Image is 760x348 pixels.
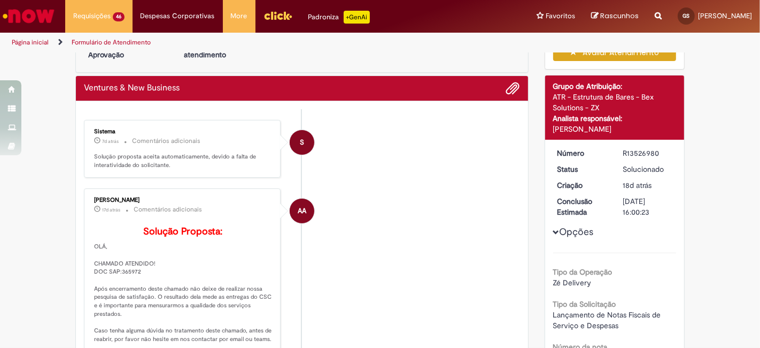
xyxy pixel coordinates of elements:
[300,130,304,155] span: S
[506,81,520,95] button: Adicionar anexos
[553,310,663,330] span: Lançamento de Notas Fiscais de Serviço e Despesas
[141,11,215,21] span: Despesas Corporativas
[102,207,120,213] span: 17d atrás
[298,198,306,224] span: AA
[683,12,690,19] span: GS
[549,164,615,175] dt: Status
[12,38,49,47] a: Página inicial
[73,11,111,21] span: Requisições
[549,180,615,191] dt: Criação
[549,196,615,217] dt: Conclusão Estimada
[113,12,125,21] span: 46
[94,153,272,169] p: Solução proposta aceita automaticamente, devido a falta de interatividade do solicitante.
[553,267,612,277] b: Tipo da Operação
[263,7,292,24] img: click_logo_yellow_360x200.png
[94,128,272,135] div: Sistema
[290,130,314,155] div: System
[308,11,370,24] div: Padroniza
[623,180,652,190] span: 18d atrás
[102,138,119,145] time: 22/09/2025 16:00:23
[94,197,272,203] div: [PERSON_NAME]
[553,81,677,92] div: Grupo de Atribuição:
[553,124,677,134] div: [PERSON_NAME]
[143,225,222,238] b: Solução Proposta:
[134,205,202,214] small: Comentários adicionais
[231,11,247,21] span: More
[553,278,592,288] span: Zé Delivery
[546,11,575,21] span: Favoritos
[72,38,151,47] a: Formulário de Atendimento
[623,180,672,191] div: 12/09/2025 10:39:49
[84,84,180,93] h2: Ventures & New Business Histórico de tíquete
[600,11,639,21] span: Rascunhos
[591,11,639,21] a: Rascunhos
[1,5,56,27] img: ServiceNow
[344,11,370,24] p: +GenAi
[553,44,677,61] button: Avaliar Atendimento
[553,299,616,309] b: Tipo da Solicitação
[623,196,672,217] div: [DATE] 16:00:23
[290,199,314,223] div: Adriana Abdalla
[102,207,120,213] time: 12/09/2025 15:08:58
[8,33,499,52] ul: Trilhas de página
[549,148,615,158] dt: Número
[698,11,752,20] span: [PERSON_NAME]
[102,138,119,145] span: 7d atrás
[553,113,677,124] div: Analista responsável:
[623,148,672,158] div: R13526980
[132,137,200,146] small: Comentários adicionais
[623,164,672,175] div: Solucionado
[553,92,677,113] div: ATR - Estrutura de Bares - Bex Solutions - ZX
